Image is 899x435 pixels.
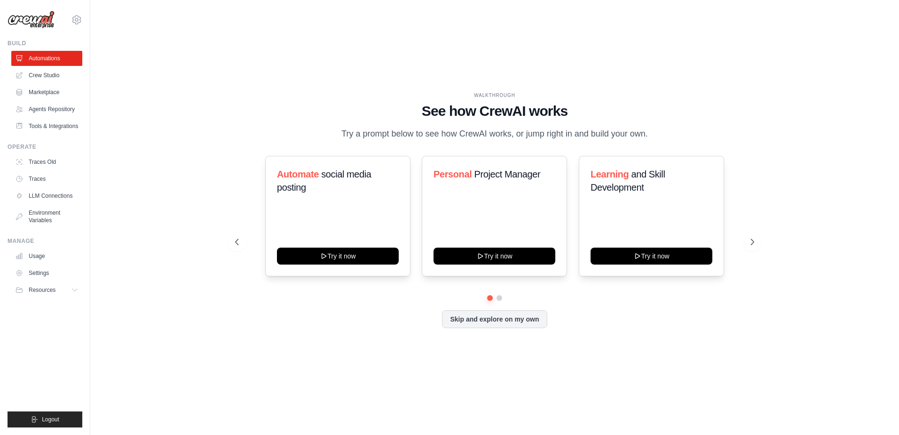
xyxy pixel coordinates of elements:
[8,143,82,151] div: Operate
[8,411,82,427] button: Logout
[277,169,371,193] span: social media posting
[11,68,82,83] a: Crew Studio
[235,103,754,120] h1: See how CrewAI works
[474,169,541,179] span: Project Manager
[11,85,82,100] a: Marketplace
[442,310,547,328] button: Skip and explore on my own
[29,286,55,294] span: Resources
[11,205,82,228] a: Environment Variables
[337,127,653,141] p: Try a prompt below to see how CrewAI works, or jump right in and build your own.
[11,119,82,134] a: Tools & Integrations
[8,237,82,245] div: Manage
[235,92,754,99] div: WALKTHROUGH
[8,40,82,47] div: Build
[11,154,82,169] a: Traces Old
[277,248,399,265] button: Try it now
[277,169,319,179] span: Automate
[591,169,665,193] span: and Skill Development
[434,248,555,265] button: Try it now
[11,249,82,264] a: Usage
[11,266,82,281] a: Settings
[11,171,82,186] a: Traces
[11,102,82,117] a: Agents Repository
[42,416,59,423] span: Logout
[11,188,82,203] a: LLM Connections
[8,11,55,29] img: Logo
[591,169,629,179] span: Learning
[591,248,712,265] button: Try it now
[434,169,472,179] span: Personal
[11,51,82,66] a: Automations
[11,282,82,298] button: Resources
